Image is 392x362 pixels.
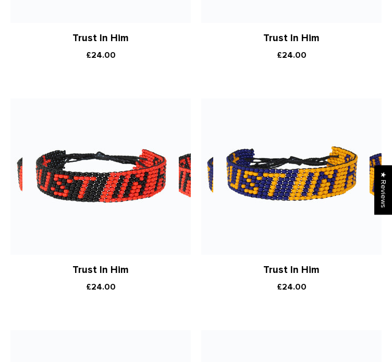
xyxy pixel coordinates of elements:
[86,282,116,292] span: £24.00
[86,50,116,60] span: £24.00
[72,32,129,44] a: Trust In Him
[263,32,320,44] a: Trust In Him
[374,165,392,215] div: Click to open Judge.me floating reviews tab
[72,264,129,276] a: Trust In Him
[263,264,320,276] a: Trust In Him
[277,282,307,292] span: £24.00
[277,50,307,60] span: £24.00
